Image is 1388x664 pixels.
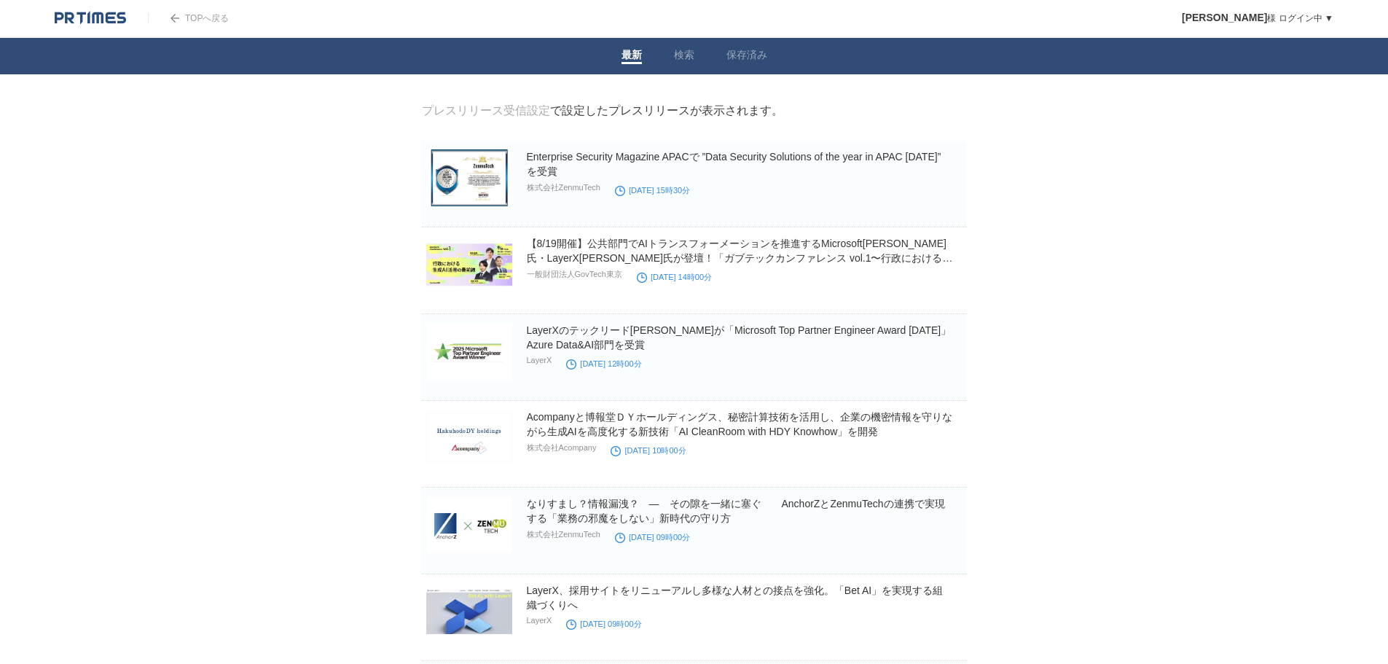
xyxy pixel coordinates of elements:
[615,533,690,542] time: [DATE] 09時00分
[55,11,126,26] img: logo.png
[527,151,941,177] a: Enterprise Security Magazine APACで ”Data Security Solutions of the year in APAC [DATE]” を受賞
[527,411,952,437] a: Acompanyと博報堂ＤＹホールディングス、秘密計算技術を活用し、企業の機密情報を守りながら生成AIを高度化する新技術「AI CleanRoom with HDY Knowhow」を開発
[527,324,952,351] a: LayerXのテックリード[PERSON_NAME]が「Microsoft Top Partner Engineer Award [DATE]」Azure Data&AI部門を受賞
[426,236,512,293] img: 【8/19開催】公共部門でAIトランスフォーメーションを推進するMicrosoft大山氏・LayerX松本氏が登壇！「ガブテックカンファレンス vol.1〜行政における生成AI活用の最前線〜」
[527,442,597,453] p: 株式会社Acompany
[426,583,512,640] img: LayerX、採用サイトをリニューアルし多様な人材との接点を強化。「Bet AI」を実現する組織づくりへ
[527,356,552,364] p: LayerX
[622,49,642,64] a: 最新
[422,103,783,119] div: で設定したプレスリリースが表示されます。
[674,49,694,64] a: 検索
[426,496,512,553] img: なりすまし？情報漏洩？ ― その隙を一緒に塞ぐ AnchorZとZenmuTechの連携で実現する「業務の邪魔をしない」新時代の守り方
[566,359,641,368] time: [DATE] 12時00分
[637,273,712,281] time: [DATE] 14時00分
[566,620,641,628] time: [DATE] 09時00分
[527,238,953,278] a: 【8/19開催】公共部門でAIトランスフォーメーションを推進するMicrosoft[PERSON_NAME]氏・LayerX[PERSON_NAME]氏が登壇！「ガブテックカンファレンス vol...
[527,269,622,280] p: 一般財団法人GovTech東京
[527,529,600,540] p: 株式会社ZenmuTech
[426,149,512,206] img: Enterprise Security Magazine APACで ”Data Security Solutions of the year in APAC 2025” を受賞
[527,616,552,625] p: LayerX
[527,585,944,611] a: LayerX、採用サイトをリニューアルし多様な人材との接点を強化。「Bet AI」を実現する組織づくりへ
[426,410,512,466] img: Acompanyと博報堂ＤＹホールディングス、秘密計算技術を活用し、企業の機密情報を守りながら生成AIを高度化する新技術「AI CleanRoom with HDY Knowhow」を開発
[527,498,945,524] a: なりすまし？情報漏洩？ ― その隙を一緒に塞ぐ AnchorZとZenmuTechの連携で実現する「業務の邪魔をしない」新時代の守り方
[422,104,550,117] a: プレスリリース受信設定
[611,446,686,455] time: [DATE] 10時00分
[426,323,512,380] img: LayerXのテックリード須藤 欧祐が「Microsoft Top Partner Engineer Award 2025」Azure Data&AI部門を受賞
[170,14,179,23] img: arrow.png
[148,13,229,23] a: TOPへ戻る
[527,182,600,193] p: 株式会社ZenmuTech
[726,49,767,64] a: 保存済み
[615,186,690,195] time: [DATE] 15時30分
[1182,13,1333,23] a: [PERSON_NAME]様 ログイン中 ▼
[1182,12,1267,23] span: [PERSON_NAME]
